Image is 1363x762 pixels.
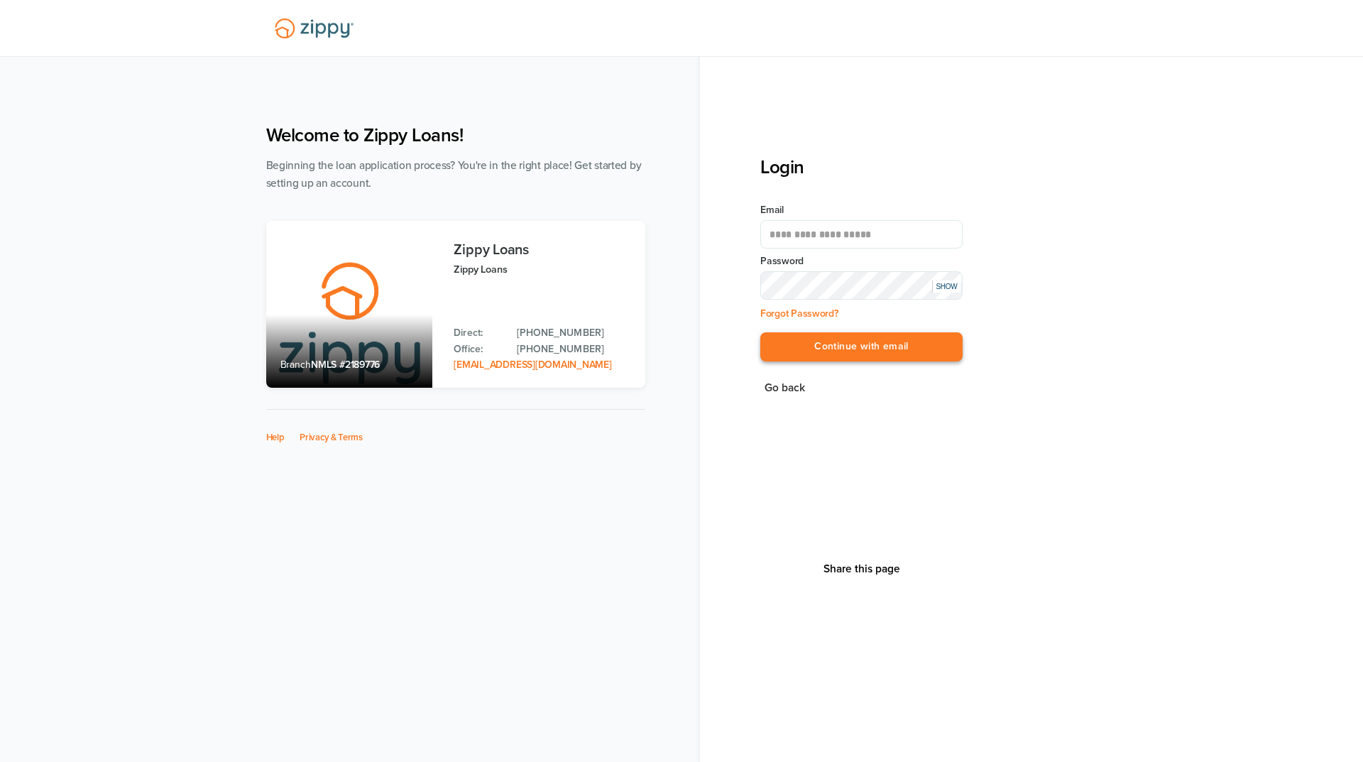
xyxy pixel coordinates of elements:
input: Input Password [760,271,963,300]
h1: Welcome to Zippy Loans! [266,124,645,146]
a: Office Phone: 512-975-2947 [517,342,630,357]
h3: Zippy Loans [454,242,630,258]
div: SHOW [932,281,960,293]
h3: Login [760,156,963,178]
p: Office: [454,342,503,357]
img: Lender Logo [266,12,362,45]
span: NMLS #2189776 [311,359,380,371]
a: Forgot Password? [760,307,838,320]
span: Beginning the loan application process? You're in the right place! Get started by setting up an a... [266,159,642,190]
button: Continue with email [760,332,963,361]
a: Direct Phone: 512-975-2947 [517,325,630,341]
input: Email Address [760,220,963,249]
a: Email Address: zippyguide@zippymh.com [454,359,611,371]
span: Branch [280,359,312,371]
label: Password [760,254,963,268]
p: Direct: [454,325,503,341]
button: Share This Page [819,562,904,576]
p: Zippy Loans [454,261,630,278]
a: Help [266,432,285,443]
button: Go back [760,379,809,398]
a: Privacy & Terms [300,432,363,443]
label: Email [760,203,963,217]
